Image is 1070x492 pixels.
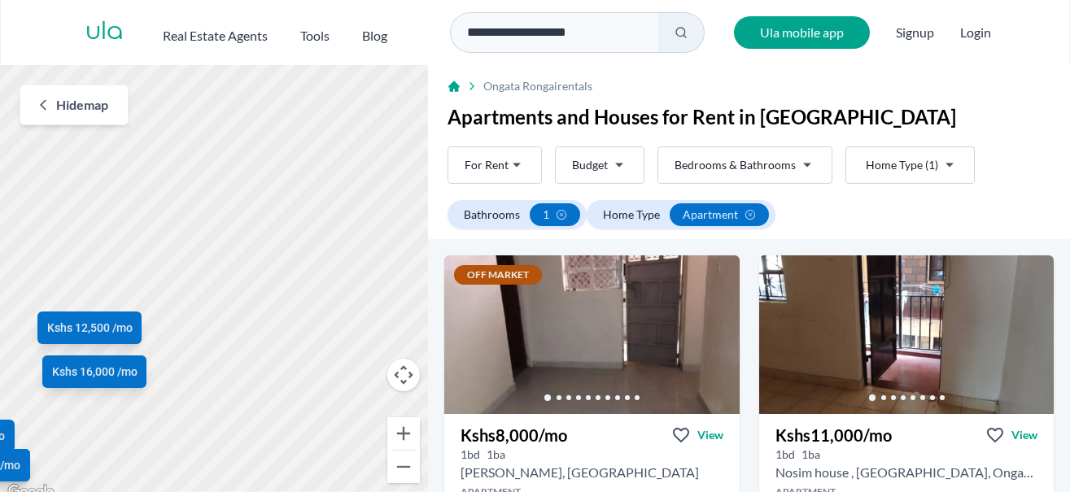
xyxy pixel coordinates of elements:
h1: Apartments and Houses for Rent in [GEOGRAPHIC_DATA] [448,104,1050,130]
h2: Tools [300,26,330,46]
nav: Main [163,20,420,46]
img: 1 bedroom Apartment for rent - Kshs 8,000/mo - in Ongata Rongai Kenmatt Bookshop, Magadi Road, On... [444,255,740,414]
span: apartment [683,207,738,223]
h5: 1 bedrooms [461,446,480,463]
button: Map camera controls [387,359,420,391]
span: Budget [572,157,608,173]
span: Bathrooms [464,207,520,223]
span: Home Type [603,207,660,223]
a: ula [85,18,124,47]
h5: 1 bathrooms [801,446,820,463]
h2: 1 bedroom Apartment for rent in Ongata Rongai - Kshs 11,000/mo -Baraka Apartments, Nairobi, Kenya... [775,463,1038,482]
button: Bedrooms & Bathrooms [657,146,832,184]
a: Kshs 12,500 /mo [37,311,142,344]
button: Login [960,23,991,42]
span: Signup [896,16,934,49]
a: Blog [362,20,387,46]
span: Hide map [56,95,108,115]
span: View [697,427,723,443]
h3: Kshs 8,000 /mo [461,424,567,446]
button: Zoom out [387,451,420,483]
span: Kshs 16,000 /mo [52,364,138,380]
button: Real Estate Agents [163,20,268,46]
a: Kshs 16,000 /mo [42,355,146,388]
span: Kshs 12,500 /mo [47,320,133,336]
button: Zoom in [387,417,420,450]
h2: Blog [362,26,387,46]
a: Ula mobile app [734,16,870,49]
button: For Rent [448,146,542,184]
span: 1 [543,207,549,223]
button: Budget [555,146,644,184]
button: Home Type (1) [845,146,975,184]
span: For Rent [465,157,509,173]
h2: 1 bedroom Apartment for rent in Ongata Rongai - Kshs 8,000/mo -Kenmatt Bookshop, Magadi Road, Ong... [461,463,699,482]
h3: Kshs 11,000 /mo [775,424,892,446]
img: 1 bedroom Apartment for rent - Kshs 11,000/mo - in Ongata Rongai Baraka Apartments, Nairobi, Keny... [759,255,1055,414]
span: Off Market [454,265,542,285]
span: Home Type (1) [866,157,938,173]
span: View [1011,427,1037,443]
h5: 1 bedrooms [775,446,795,463]
span: Bedrooms & Bathrooms [675,157,796,173]
button: Tools [300,20,330,46]
h5: 1 bathrooms [487,446,505,463]
span: Ongata Rongai rentals [483,78,592,94]
h2: Real Estate Agents [163,26,268,46]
